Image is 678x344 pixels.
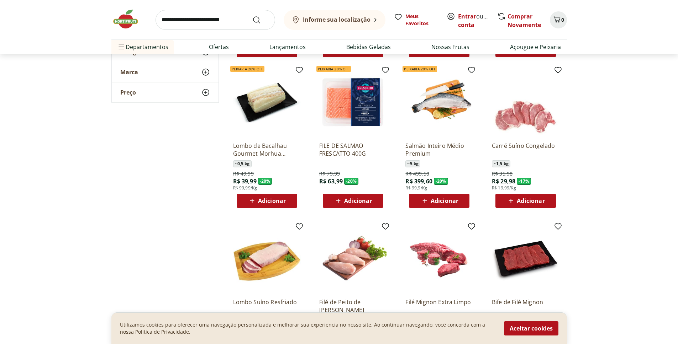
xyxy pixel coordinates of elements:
[405,69,473,136] img: Salmão Inteiro Médio Premium
[409,194,469,208] button: Adicionar
[120,69,138,76] span: Marca
[405,170,429,177] span: R$ 499,50
[504,321,558,335] button: Aceitar cookies
[561,16,564,23] span: 0
[492,142,559,157] a: Carré Suíno Congelado
[394,13,438,27] a: Meus Favoritos
[492,69,559,136] img: Carré Suíno Congelado
[233,185,257,191] span: R$ 99,99/Kg
[237,194,297,208] button: Adicionar
[405,177,432,185] span: R$ 399,60
[117,38,126,55] button: Menu
[112,62,219,82] button: Marca
[458,12,476,20] a: Entrar
[319,177,343,185] span: R$ 63,99
[492,177,515,185] span: R$ 29,98
[458,12,497,29] a: Criar conta
[344,178,358,185] span: - 20 %
[434,178,448,185] span: - 20 %
[156,10,275,30] input: search
[209,43,229,51] a: Ofertas
[111,9,147,30] img: Hortifruti
[405,142,473,157] a: Salmão Inteiro Médio Premium
[233,160,252,167] span: ~ 0,5 kg
[431,198,458,204] span: Adicionar
[120,321,495,335] p: Utilizamos cookies para oferecer uma navegação personalizada e melhorar sua experiencia no nosso ...
[233,69,301,136] img: Lombo de Bacalhau Gourmet Morhua Unidade
[323,194,383,208] button: Adicionar
[117,38,168,55] span: Departamentos
[233,142,301,157] a: Lombo de Bacalhau Gourmet Morhua Unidade
[405,160,420,167] span: ~ 5 kg
[405,298,473,314] a: Filé Mignon Extra Limpo
[233,170,254,177] span: R$ 49,99
[252,16,269,24] button: Submit Search
[316,66,351,72] span: Peixaria 20% OFF
[319,142,387,157] a: FILE DE SALMAO FRESCATTO 400G
[303,16,370,23] b: Informe sua localização
[405,225,473,292] img: Filé Mignon Extra Limpo
[112,82,219,102] button: Preço
[233,298,301,314] a: Lombo Suíno Resfriado
[405,185,427,191] span: R$ 99,9/Kg
[492,185,516,191] span: R$ 19,99/Kg
[517,198,545,204] span: Adicionar
[550,11,567,28] button: Carrinho
[492,160,510,167] span: ~ 1,5 kg
[458,12,490,29] span: ou
[403,66,437,72] span: Peixaria 20% OFF
[344,198,372,204] span: Adicionar
[319,298,387,314] a: Filé de Peito de [PERSON_NAME]
[258,178,272,185] span: - 20 %
[508,12,541,29] a: Comprar Novamente
[405,13,438,27] span: Meus Favoritos
[230,66,265,72] span: Peixaria 20% OFF
[492,298,559,314] a: Bife de Filé Mignon
[495,194,556,208] button: Adicionar
[492,170,513,177] span: R$ 35,98
[284,10,385,30] button: Informe sua localização
[517,178,531,185] span: - 17 %
[319,225,387,292] img: Filé de Peito de Frango Resfriado
[346,43,391,51] a: Bebidas Geladas
[233,177,257,185] span: R$ 39,99
[269,43,306,51] a: Lançamentos
[120,89,136,96] span: Preço
[510,43,561,51] a: Açougue e Peixaria
[319,170,340,177] span: R$ 79,99
[258,198,286,204] span: Adicionar
[492,225,559,292] img: Bife de Filé Mignon
[233,225,301,292] img: Lombo Suíno Resfriado
[319,69,387,136] img: FILE DE SALMAO FRESCATTO 400G
[431,43,469,51] a: Nossas Frutas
